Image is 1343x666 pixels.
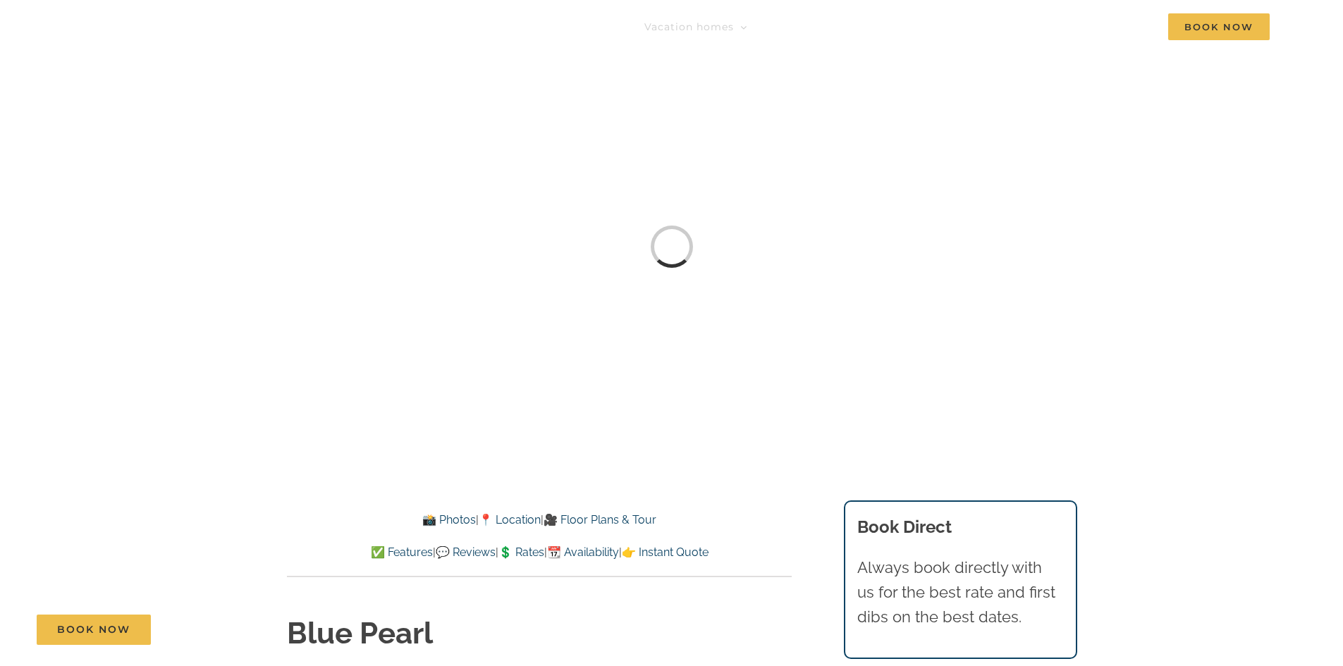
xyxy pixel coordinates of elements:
[779,22,850,32] span: Things to do
[422,513,476,526] a: 📸 Photos
[857,555,1063,630] p: Always book directly with us for the best rate and first dibs on the best dates.
[895,22,968,32] span: Deals & More
[73,16,312,48] img: Branson Family Retreats Logo
[895,13,981,41] a: Deals & More
[644,13,1270,41] nav: Main Menu
[37,615,151,645] a: Book Now
[1092,13,1136,41] a: Contact
[57,624,130,636] span: Book Now
[644,13,747,41] a: Vacation homes
[287,543,792,562] p: | | | |
[479,513,541,526] a: 📍 Location
[1168,13,1270,40] span: Book Now
[648,223,695,270] div: Loading...
[371,545,433,559] a: ✅ Features
[644,22,734,32] span: Vacation homes
[622,545,709,559] a: 👉 Instant Quote
[287,613,792,655] h1: Blue Pearl
[498,545,544,559] a: 💲 Rates
[547,545,619,559] a: 📆 Availability
[779,13,863,41] a: Things to do
[544,513,656,526] a: 🎥 Floor Plans & Tour
[1013,22,1047,32] span: About
[857,514,1063,540] h3: Book Direct
[436,545,496,559] a: 💬 Reviews
[287,511,792,529] p: | |
[1092,22,1136,32] span: Contact
[1013,13,1060,41] a: About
